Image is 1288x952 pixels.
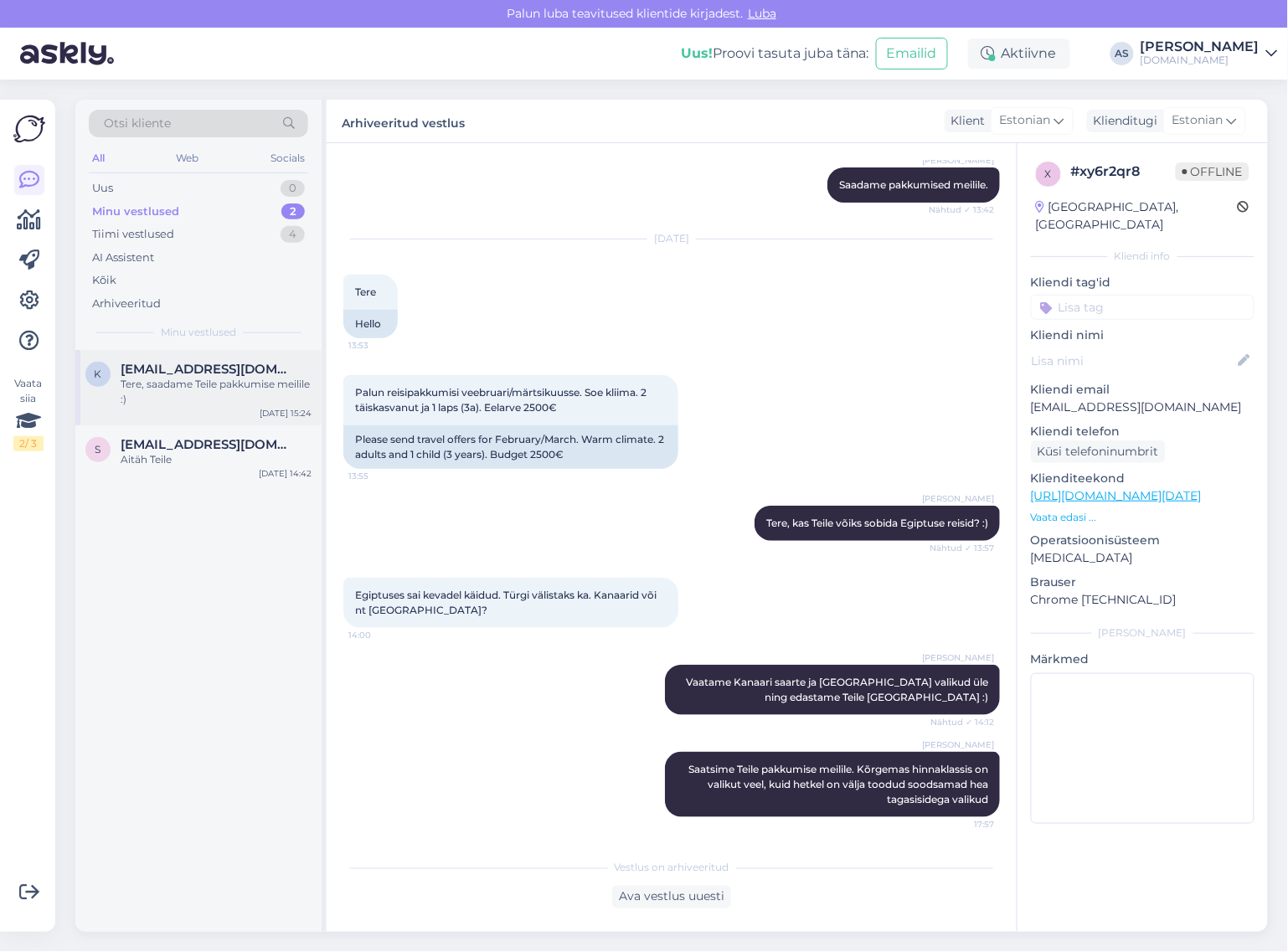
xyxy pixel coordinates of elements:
[259,467,312,480] div: [DATE] 14:42
[121,362,295,377] span: kreeteroom@gmail.com
[13,436,44,451] div: 2 / 3
[1172,111,1224,130] span: Estonian
[766,517,988,529] span: Tere, kas Teile võiks sobida Egiptuse reisid? :)
[95,368,102,380] span: k
[688,763,991,805] span: Saatsime Teile pakkumise meilile. Kõrgemas hinnaklassis on valikut veel, kuid hetkel on välja too...
[348,339,411,352] span: 13:53
[686,676,991,703] span: Vaatame Kanaari saarte ja [GEOGRAPHIC_DATA] valikud üle ning edastame Teile [GEOGRAPHIC_DATA] :)
[92,250,154,266] div: AI Assistent
[267,147,308,169] div: Socials
[1000,111,1051,130] span: Estonian
[923,492,995,505] span: [PERSON_NAME]
[923,154,995,167] span: [PERSON_NAME]
[1031,625,1255,641] div: [PERSON_NAME]
[930,542,995,554] span: Nähtud ✓ 13:57
[1110,42,1134,65] div: AS
[930,203,995,216] span: Nähtud ✓ 13:42
[839,178,988,191] span: Saadame pakkumised meilile.
[1031,574,1255,591] p: Brauser
[1031,423,1255,440] p: Kliendi telefon
[92,296,161,312] div: Arhiveeritud
[95,443,101,455] span: s
[173,147,203,169] div: Web
[1031,274,1255,291] p: Kliendi tag'id
[1071,162,1176,182] div: # xy6r2qr8
[13,376,44,451] div: Vaata siia
[104,115,171,132] span: Otsi kliente
[681,44,869,64] div: Proovi tasuta juba täna:
[281,226,305,243] div: 4
[13,113,45,145] img: Askly Logo
[343,231,1000,246] div: [DATE]
[932,818,995,831] span: 17:57
[1031,510,1255,525] p: Vaata edasi ...
[92,272,116,289] div: Kõik
[348,629,411,641] span: 14:00
[681,45,713,61] b: Uus!
[876,38,948,69] button: Emailid
[355,589,659,616] span: Egiptuses sai kevadel käidud. Türgi välistaks ka. Kanaarid või nt [GEOGRAPHIC_DATA]?
[121,452,312,467] div: Aitäh Teile
[348,470,411,482] span: 13:55
[1031,327,1255,344] p: Kliendi nimi
[1141,40,1278,67] a: [PERSON_NAME][DOMAIN_NAME]
[1031,591,1255,609] p: Chrome [TECHNICAL_ID]
[342,110,465,132] label: Arhiveeritud vestlus
[1031,399,1255,416] p: [EMAIL_ADDRESS][DOMAIN_NAME]
[968,39,1070,69] div: Aktiivne
[1031,249,1255,264] div: Kliendi info
[1032,352,1235,370] input: Lisa nimi
[1176,162,1249,181] span: Offline
[1031,651,1255,668] p: Märkmed
[1087,112,1158,130] div: Klienditugi
[92,226,174,243] div: Tiimi vestlused
[1141,40,1260,54] div: [PERSON_NAME]
[1031,440,1166,463] div: Küsi telefoninumbrit
[945,112,986,130] div: Klient
[355,286,376,298] span: Tere
[355,386,649,414] span: Palun reisipakkumisi veebruari/märtsikuusse. Soe kliima. 2 täiskasvanut ja 1 laps (3a). Eelarve 2...
[89,147,108,169] div: All
[1031,549,1255,567] p: [MEDICAL_DATA]
[281,180,305,197] div: 0
[260,407,312,419] div: [DATE] 15:24
[121,437,295,452] span: samsonhelen33@gmail.com
[1141,54,1260,67] div: [DOMAIN_NAME]
[281,203,305,220] div: 2
[923,738,995,751] span: [PERSON_NAME]
[1045,167,1052,180] span: x
[161,325,236,340] span: Minu vestlused
[121,377,312,407] div: Tere, saadame Teile pakkumise meilile :)
[1031,470,1255,487] p: Klienditeekond
[92,203,179,220] div: Minu vestlused
[931,716,995,728] span: Nähtud ✓ 14:12
[1036,198,1238,234] div: [GEOGRAPHIC_DATA], [GEOGRAPHIC_DATA]
[1031,488,1202,503] a: [URL][DOMAIN_NAME][DATE]
[1031,532,1255,549] p: Operatsioonisüsteem
[1031,295,1255,320] input: Lisa tag
[343,425,678,469] div: Please send travel offers for February/March. Warm climate. 2 adults and 1 child (3 years). Budge...
[343,310,398,338] div: Hello
[615,861,729,876] span: Vestlus on arhiveeritud
[1031,381,1255,399] p: Kliendi email
[92,180,113,197] div: Uus
[923,651,995,664] span: [PERSON_NAME]
[743,6,781,21] span: Luba
[612,886,731,908] div: Ava vestlus uuesti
